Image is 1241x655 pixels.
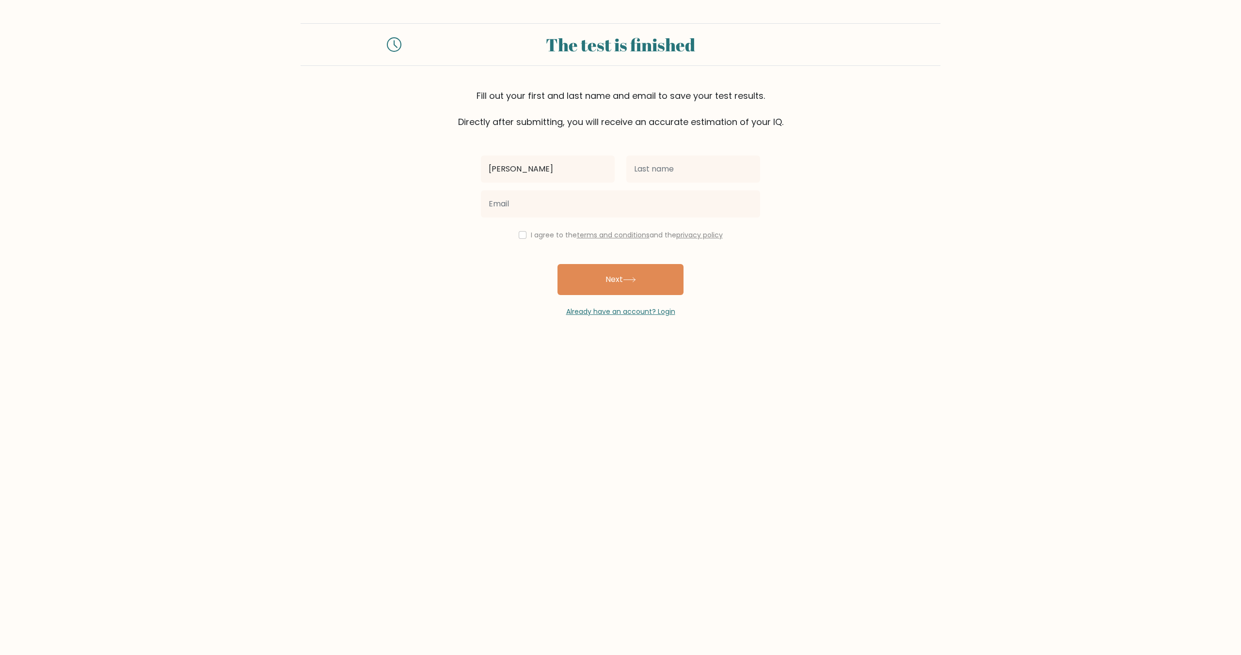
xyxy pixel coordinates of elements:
[481,156,615,183] input: First name
[481,190,760,218] input: Email
[531,230,723,240] label: I agree to the and the
[566,307,675,316] a: Already have an account? Login
[413,31,828,58] div: The test is finished
[676,230,723,240] a: privacy policy
[301,89,940,128] div: Fill out your first and last name and email to save your test results. Directly after submitting,...
[557,264,684,295] button: Next
[577,230,650,240] a: terms and conditions
[626,156,760,183] input: Last name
